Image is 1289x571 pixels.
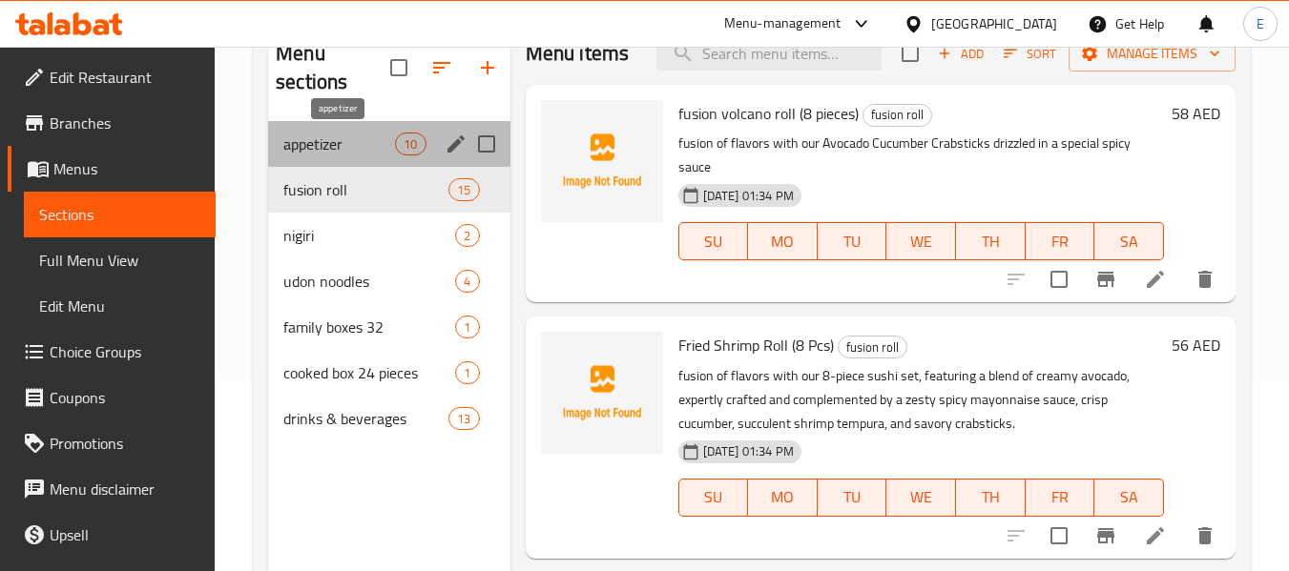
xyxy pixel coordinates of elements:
[696,187,801,205] span: [DATE] 01:34 PM
[1172,100,1220,127] h6: 58 AED
[455,361,479,384] div: items
[1069,36,1236,71] button: Manage items
[678,364,1164,436] p: fusion of flavors with our 8-piece sushi set, featuring a blend of creamy avocado, expertly craft...
[656,37,882,71] input: search
[8,100,216,146] a: Branches
[8,329,216,375] a: Choice Groups
[39,295,200,317] span: Edit Menu
[1182,256,1228,302] button: delete
[678,331,834,359] span: Fried Shrimp Roll (8 Pcs)
[1102,483,1156,511] span: SA
[8,146,216,192] a: Menus
[379,48,419,88] span: Select all sections
[449,410,478,428] span: 13
[724,12,842,35] div: Menu-management
[456,273,478,291] span: 4
[1172,332,1220,358] h6: 56 AED
[825,483,880,511] span: TU
[863,104,931,126] span: fusion roll
[696,442,801,460] span: [DATE] 01:34 PM
[268,258,509,304] div: udon noodles4
[748,222,818,260] button: MO
[894,483,948,511] span: WE
[964,483,1018,511] span: TH
[449,181,478,199] span: 15
[268,396,509,441] div: drinks & beverages13
[268,213,509,258] div: nigiri2
[1083,256,1129,302] button: Branch-specific-item
[8,512,216,558] a: Upsell
[268,350,509,396] div: cooked box 24 pieces1
[1026,222,1095,260] button: FR
[1144,268,1167,291] a: Edit menu item
[50,478,200,500] span: Menu disclaimer
[678,222,749,260] button: SU
[964,228,1018,255] span: TH
[687,483,741,511] span: SU
[541,332,663,454] img: Fried Shrimp Roll (8 Pcs)
[50,66,200,89] span: Edit Restaurant
[1026,479,1095,517] button: FR
[283,316,455,338] div: family boxes 32
[442,130,470,158] button: edit
[268,167,509,213] div: fusion roll15
[8,375,216,420] a: Coupons
[8,420,216,466] a: Promotions
[283,178,448,201] span: fusion roll
[24,237,216,283] a: Full Menu View
[276,39,389,96] h2: Menu sections
[886,479,956,517] button: WE
[50,523,200,546] span: Upsell
[1039,259,1079,299] span: Select to update
[930,39,991,69] span: Add item
[1004,43,1056,65] span: Sort
[1182,513,1228,559] button: delete
[818,479,887,517] button: TU
[24,192,216,237] a: Sections
[1039,516,1079,556] span: Select to update
[863,104,932,127] div: fusion roll
[8,466,216,512] a: Menu disclaimer
[839,336,906,358] span: fusion roll
[39,249,200,272] span: Full Menu View
[268,304,509,350] div: family boxes 321
[455,224,479,247] div: items
[24,283,216,329] a: Edit Menu
[396,135,425,153] span: 10
[678,479,749,517] button: SU
[687,228,741,255] span: SU
[283,361,455,384] span: cooked box 24 pieces
[931,13,1057,34] div: [GEOGRAPHIC_DATA]
[455,316,479,338] div: items
[448,407,479,430] div: items
[886,222,956,260] button: WE
[1094,222,1164,260] button: SA
[1083,513,1129,559] button: Branch-specific-item
[395,133,426,155] div: items
[456,364,478,382] span: 1
[890,33,930,73] span: Select section
[838,336,907,358] div: fusion roll
[1257,13,1264,34] span: E
[456,318,478,336] span: 1
[419,45,465,91] span: Sort sections
[283,270,455,293] div: udon noodles
[448,178,479,201] div: items
[818,222,887,260] button: TU
[748,479,818,517] button: MO
[283,133,395,155] span: appetizer
[541,100,663,222] img: fusion volcano roll (8 pieces)
[930,39,991,69] button: Add
[1033,228,1088,255] span: FR
[268,121,509,167] div: appetizer10edit
[283,224,455,247] span: nigiri
[53,157,200,180] span: Menus
[283,407,448,430] span: drinks & beverages
[825,228,880,255] span: TU
[1144,524,1167,547] a: Edit menu item
[268,113,509,449] nav: Menu sections
[50,112,200,134] span: Branches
